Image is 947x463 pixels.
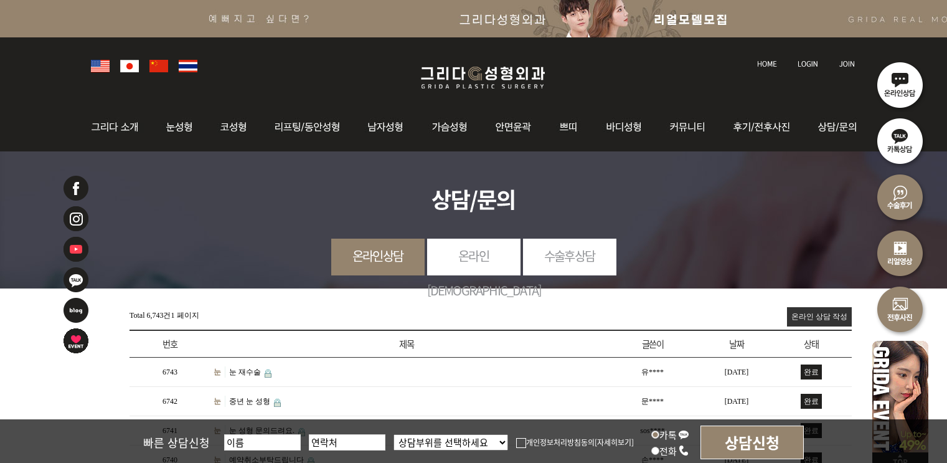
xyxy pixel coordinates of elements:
label: 카톡 [651,428,689,441]
img: 비밀글 [265,370,271,378]
img: 페이스북 [62,174,90,202]
img: global_china.png [149,60,168,72]
th: 상태 [771,330,852,358]
img: 동안성형 [260,103,355,151]
td: [DATE] [702,416,771,446]
img: 상담/문의 [807,103,863,151]
img: kakao_icon.png [678,429,689,440]
label: 개인정보처리방침동의 [516,437,595,447]
img: 코성형 [207,103,260,151]
input: 카톡 [651,431,659,439]
span: 완료 [801,394,822,409]
img: 수술후기 [872,168,928,224]
img: 이벤트 [62,327,90,355]
img: 눈성형 [152,103,207,151]
img: 안면윤곽 [482,103,546,151]
a: [자세히보기] [595,437,634,447]
a: 눈 [214,396,225,407]
td: [DATE] [702,358,771,387]
img: checkbox.png [516,438,526,448]
th: 글쓴이 [603,330,702,358]
img: 수술전후사진 [872,280,928,337]
img: 유투브 [62,236,90,263]
img: 인스타그램 [62,205,90,232]
a: 온라인[DEMOGRAPHIC_DATA] [427,239,521,307]
img: 그리다성형외과 [408,63,557,92]
img: 카카오톡 [62,266,90,294]
th: 제목 [210,330,603,358]
td: 6741 [130,416,210,446]
td: 6742 [130,387,210,416]
img: 온라인상담 [872,56,928,112]
img: home_text.jpg [757,60,777,67]
td: 6743 [130,358,210,387]
img: global_thailand.png [179,60,197,72]
a: 눈 재수술 [229,368,261,376]
img: global_japan.png [120,60,139,72]
a: 온라인 상담 작성 [787,307,852,327]
div: 1 페이지 [130,307,199,321]
img: join_text.jpg [839,60,855,67]
span: Total 6,743건 [130,311,171,320]
th: 번호 [130,330,210,358]
input: 이름 [224,434,301,451]
img: call_icon.png [678,445,689,456]
a: 수술후상담 [523,239,616,273]
img: 남자성형 [355,103,418,151]
a: 중년 눈 성형 [229,397,270,406]
img: 비밀글 [274,399,281,407]
img: global_usa.png [91,60,110,72]
input: 전화 [651,447,659,455]
img: 이벤트 [872,337,928,452]
img: 가슴성형 [418,103,482,151]
input: 연락처 [309,434,385,451]
img: 바디성형 [592,103,656,151]
img: 네이버블로그 [62,297,90,324]
img: 쁘띠 [546,103,592,151]
input: 상담신청 [700,426,804,459]
img: 후기/전후사진 [720,103,807,151]
a: 날짜 [729,337,743,350]
img: login_text.jpg [798,60,818,67]
td: [DATE] [702,387,771,416]
img: 카톡상담 [872,112,928,168]
a: 눈 [214,366,225,378]
a: 온라인상담 [331,239,425,273]
span: 빠른 상담신청 [143,434,210,451]
label: 전화 [651,444,689,457]
img: 그리다소개 [85,103,152,151]
span: 완료 [801,365,822,379]
img: 커뮤니티 [656,103,720,151]
img: 리얼영상 [872,224,928,280]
